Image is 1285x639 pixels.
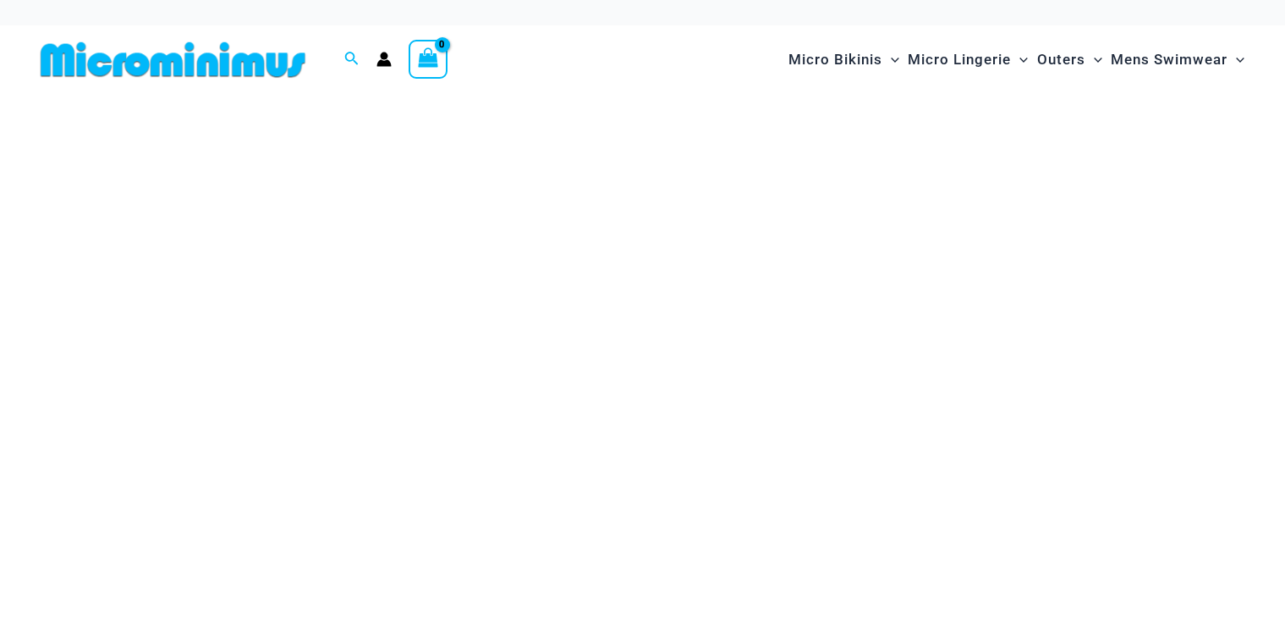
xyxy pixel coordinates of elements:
[1107,34,1249,85] a: Mens SwimwearMenu ToggleMenu Toggle
[1085,38,1102,81] span: Menu Toggle
[784,34,903,85] a: Micro BikinisMenu ToggleMenu Toggle
[34,41,312,79] img: MM SHOP LOGO FLAT
[788,38,882,81] span: Micro Bikinis
[344,49,360,70] a: Search icon link
[1037,38,1085,81] span: Outers
[1033,34,1107,85] a: OutersMenu ToggleMenu Toggle
[409,40,448,79] a: View Shopping Cart, empty
[903,34,1032,85] a: Micro LingerieMenu ToggleMenu Toggle
[908,38,1011,81] span: Micro Lingerie
[882,38,899,81] span: Menu Toggle
[1111,38,1227,81] span: Mens Swimwear
[1011,38,1028,81] span: Menu Toggle
[782,31,1251,88] nav: Site Navigation
[1227,38,1244,81] span: Menu Toggle
[376,52,392,67] a: Account icon link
